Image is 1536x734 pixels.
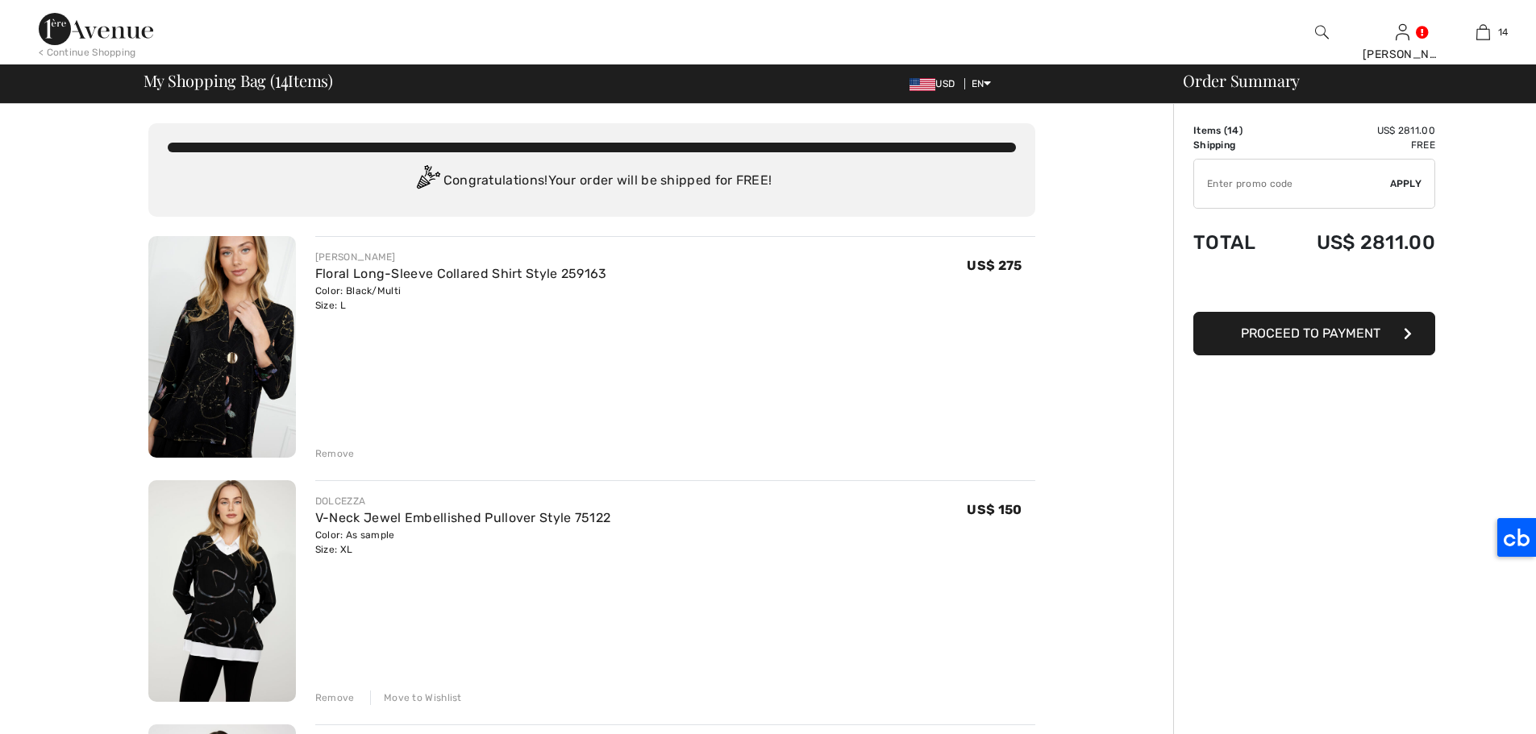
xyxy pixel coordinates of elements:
[1396,24,1409,39] a: Sign In
[1194,160,1390,208] input: Promo code
[315,266,607,281] a: Floral Long-Sleeve Collared Shirt Style 259163
[315,494,611,508] div: DOLCEZZA
[1193,138,1276,152] td: Shipping
[1443,23,1522,42] a: 14
[1498,25,1509,39] span: 14
[315,528,611,557] div: Color: As sample Size: XL
[1315,23,1329,42] img: search the website
[315,510,611,525] a: V-Neck Jewel Embellished Pullover Style 75122
[1193,312,1435,355] button: Proceed to Payment
[39,13,153,45] img: 1ère Avenue
[1193,123,1276,138] td: Items ( )
[1276,138,1435,152] td: Free
[148,236,296,458] img: Floral Long-Sleeve Collared Shirt Style 259163
[315,284,607,313] div: Color: Black/Multi Size: L
[1476,23,1490,42] img: My Bag
[39,45,136,60] div: < Continue Shopping
[1276,215,1435,270] td: US$ 2811.00
[1363,46,1442,63] div: [PERSON_NAME]
[1396,23,1409,42] img: My Info
[1193,215,1276,270] td: Total
[411,165,443,197] img: Congratulation2.svg
[370,690,462,705] div: Move to Wishlist
[910,78,935,91] img: US Dollar
[275,68,289,89] span: 14
[1227,125,1239,136] span: 14
[967,502,1022,517] span: US$ 150
[972,78,992,89] span: EN
[910,78,961,89] span: USD
[1276,123,1435,138] td: US$ 2811.00
[1193,270,1435,306] iframe: PayPal-paypal
[168,165,1016,197] div: Congratulations! Your order will be shipped for FREE!
[1390,176,1422,191] span: Apply
[1433,686,1520,726] iframe: Opens a widget where you can find more information
[1241,326,1380,341] span: Proceed to Payment
[1163,73,1526,89] div: Order Summary
[148,480,296,702] img: V-Neck Jewel Embellished Pullover Style 75122
[967,258,1022,273] span: US$ 275
[144,73,334,89] span: My Shopping Bag ( Items)
[315,690,355,705] div: Remove
[315,446,355,461] div: Remove
[315,250,607,264] div: [PERSON_NAME]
